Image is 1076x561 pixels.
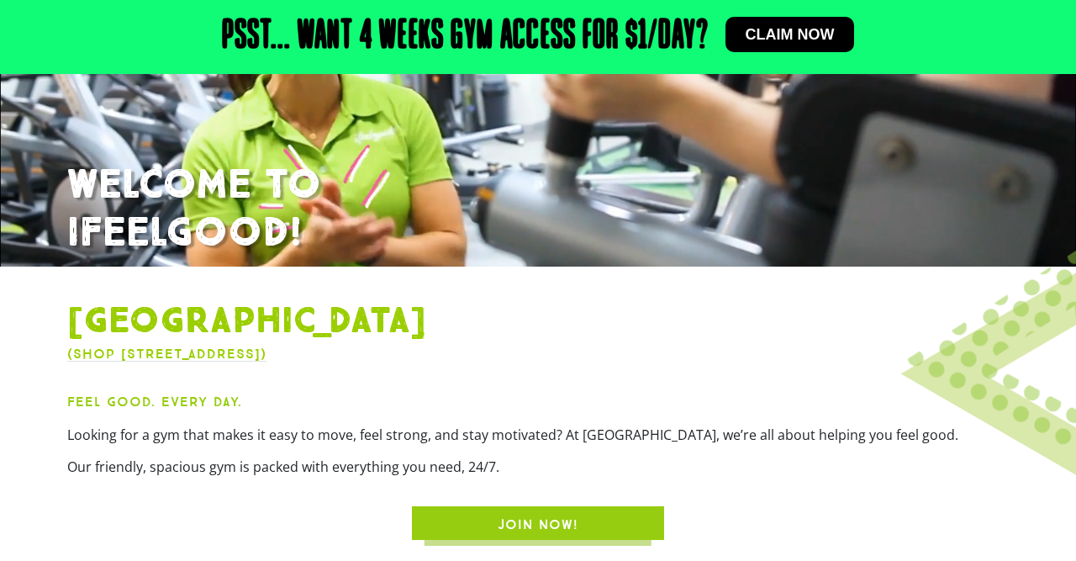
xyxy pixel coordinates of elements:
a: JOIN NOW! [412,506,664,540]
a: Claim now [725,17,855,52]
span: Claim now [746,27,835,42]
h2: Psst... Want 4 weeks gym access for $1/day? [222,17,709,57]
span: JOIN NOW! [498,515,578,535]
p: Looking for a gym that makes it easy to move, feel strong, and stay motivated? At [GEOGRAPHIC_DAT... [67,425,1009,445]
p: Our friendly, spacious gym is packed with everything you need, 24/7. [67,457,1009,477]
strong: Feel Good. Every Day. [67,394,242,410]
a: (Shop [STREET_ADDRESS]) [67,346,266,362]
h1: [GEOGRAPHIC_DATA] [67,300,1009,344]
h1: WELCOME TO IFEELGOOD! [67,161,1009,258]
